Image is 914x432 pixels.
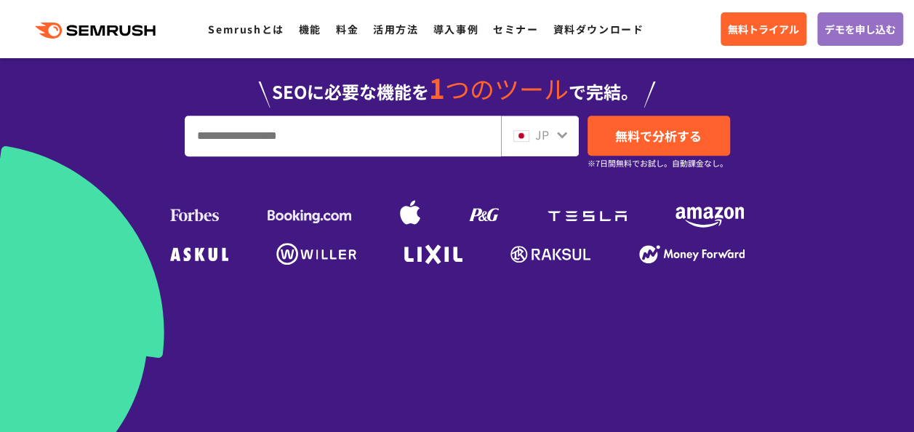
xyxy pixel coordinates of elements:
span: で完結。 [569,79,638,104]
a: 無料で分析する [588,116,730,156]
a: 導入事例 [433,22,478,36]
input: URL、キーワードを入力してください [185,116,500,156]
a: 活用方法 [373,22,418,36]
a: セミナー [493,22,538,36]
a: デモを申し込む [817,12,903,46]
div: SEOに必要な機能を [39,60,875,108]
small: ※7日間無料でお試し。自動課金なし。 [588,156,728,170]
a: 無料トライアル [721,12,806,46]
span: 無料トライアル [728,21,799,37]
span: 1 [429,68,445,107]
a: 資料ダウンロード [553,22,644,36]
span: JP [535,126,549,143]
span: つのツール [445,71,569,106]
span: デモを申し込む [825,21,896,37]
a: 料金 [336,22,358,36]
a: Semrushとは [208,22,284,36]
a: 機能 [299,22,321,36]
span: 無料で分析する [615,127,702,145]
